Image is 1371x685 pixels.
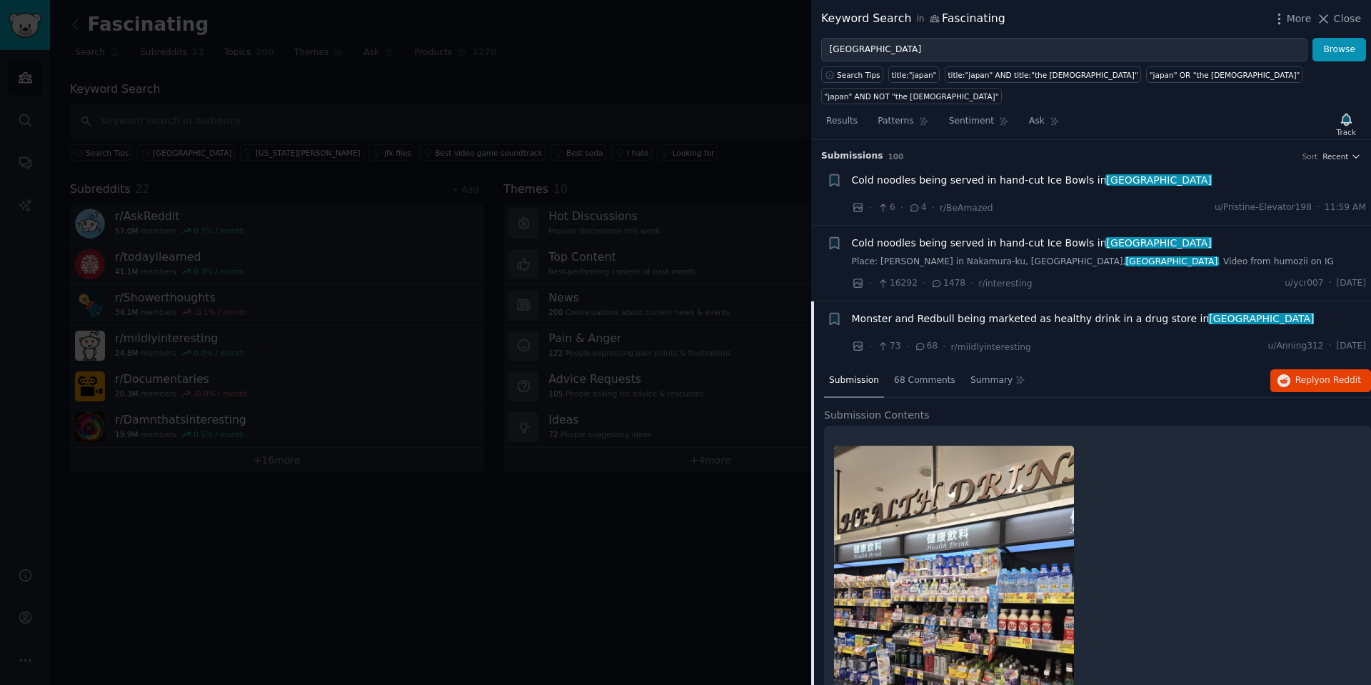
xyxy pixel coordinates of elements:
[1322,151,1361,161] button: Recent
[829,374,879,387] span: Submission
[1272,11,1312,26] button: More
[1322,151,1348,161] span: Recent
[1150,70,1300,80] div: "japan" OR "the [DEMOGRAPHIC_DATA]"
[1317,201,1320,214] span: ·
[1334,11,1361,26] span: Close
[1270,369,1371,392] button: Replyon Reddit
[1024,110,1065,139] a: Ask
[900,200,903,215] span: ·
[1337,127,1356,137] div: Track
[906,339,909,354] span: ·
[873,110,933,139] a: Patterns
[852,236,1212,251] a: Cold noodles being served in hand-cut Ice Bowls in[GEOGRAPHIC_DATA]
[949,115,994,128] span: Sentiment
[943,339,945,354] span: ·
[916,13,924,26] span: in
[894,374,955,387] span: 68 Comments
[1337,340,1366,353] span: [DATE]
[837,70,880,80] span: Search Tips
[1215,201,1312,214] span: u/Pristine-Elevator198
[877,201,895,214] span: 6
[877,277,917,290] span: 16292
[944,110,1014,139] a: Sentiment
[923,276,925,291] span: ·
[852,236,1212,251] span: Cold noodles being served in hand-cut Ice Bowls in
[1337,277,1366,290] span: [DATE]
[892,70,937,80] div: title:"japan"
[852,173,1212,188] span: Cold noodles being served in hand-cut Ice Bowls in
[878,115,913,128] span: Patterns
[825,91,999,101] div: "japan" AND NOT "the [DEMOGRAPHIC_DATA]"
[908,201,926,214] span: 4
[821,110,863,139] a: Results
[1029,115,1045,128] span: Ask
[1332,109,1361,139] button: Track
[821,66,883,83] button: Search Tips
[1268,340,1324,353] span: u/Anning312
[852,311,1315,326] a: Monster and Redbull being marketed as healthy drink in a drug store in[GEOGRAPHIC_DATA]
[869,200,872,215] span: ·
[1287,11,1312,26] span: More
[1146,66,1303,83] a: "japan" OR "the [DEMOGRAPHIC_DATA]"
[932,200,935,215] span: ·
[951,342,1031,352] span: r/mildlyinteresting
[821,88,1002,104] a: "japan" AND NOT "the [DEMOGRAPHIC_DATA]"
[821,10,1005,28] div: Keyword Search Fascinating
[1316,11,1361,26] button: Close
[1325,201,1366,214] span: 11:59 AM
[1329,277,1332,290] span: ·
[1295,374,1361,387] span: Reply
[888,66,940,83] a: title:"japan"
[869,276,872,291] span: ·
[1285,277,1323,290] span: u/ycr007
[1105,237,1213,249] span: [GEOGRAPHIC_DATA]
[1125,256,1219,266] span: [GEOGRAPHIC_DATA]
[940,203,993,213] span: r/BeAmazed
[821,150,883,163] span: Submission s
[877,340,900,353] span: 73
[945,66,1141,83] a: title:"japan" AND title:"the [DEMOGRAPHIC_DATA]"
[869,339,872,354] span: ·
[824,408,930,423] span: Submission Contents
[914,340,938,353] span: 68
[852,173,1212,188] a: Cold noodles being served in hand-cut Ice Bowls in[GEOGRAPHIC_DATA]
[852,256,1367,269] a: Place: [PERSON_NAME] in Nakamura-ku, [GEOGRAPHIC_DATA],[GEOGRAPHIC_DATA]. Video from humozii on IG
[1320,375,1361,385] span: on Reddit
[930,277,965,290] span: 1478
[1302,151,1318,161] div: Sort
[970,276,973,291] span: ·
[970,374,1013,387] span: Summary
[1329,340,1332,353] span: ·
[1208,313,1316,324] span: [GEOGRAPHIC_DATA]
[888,152,904,161] span: 100
[1105,174,1213,186] span: [GEOGRAPHIC_DATA]
[979,279,1033,289] span: r/interesting
[826,115,858,128] span: Results
[948,70,1138,80] div: title:"japan" AND title:"the [DEMOGRAPHIC_DATA]"
[821,38,1307,62] input: Try a keyword related to your business
[1312,38,1366,62] button: Browse
[852,311,1315,326] span: Monster and Redbull being marketed as healthy drink in a drug store in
